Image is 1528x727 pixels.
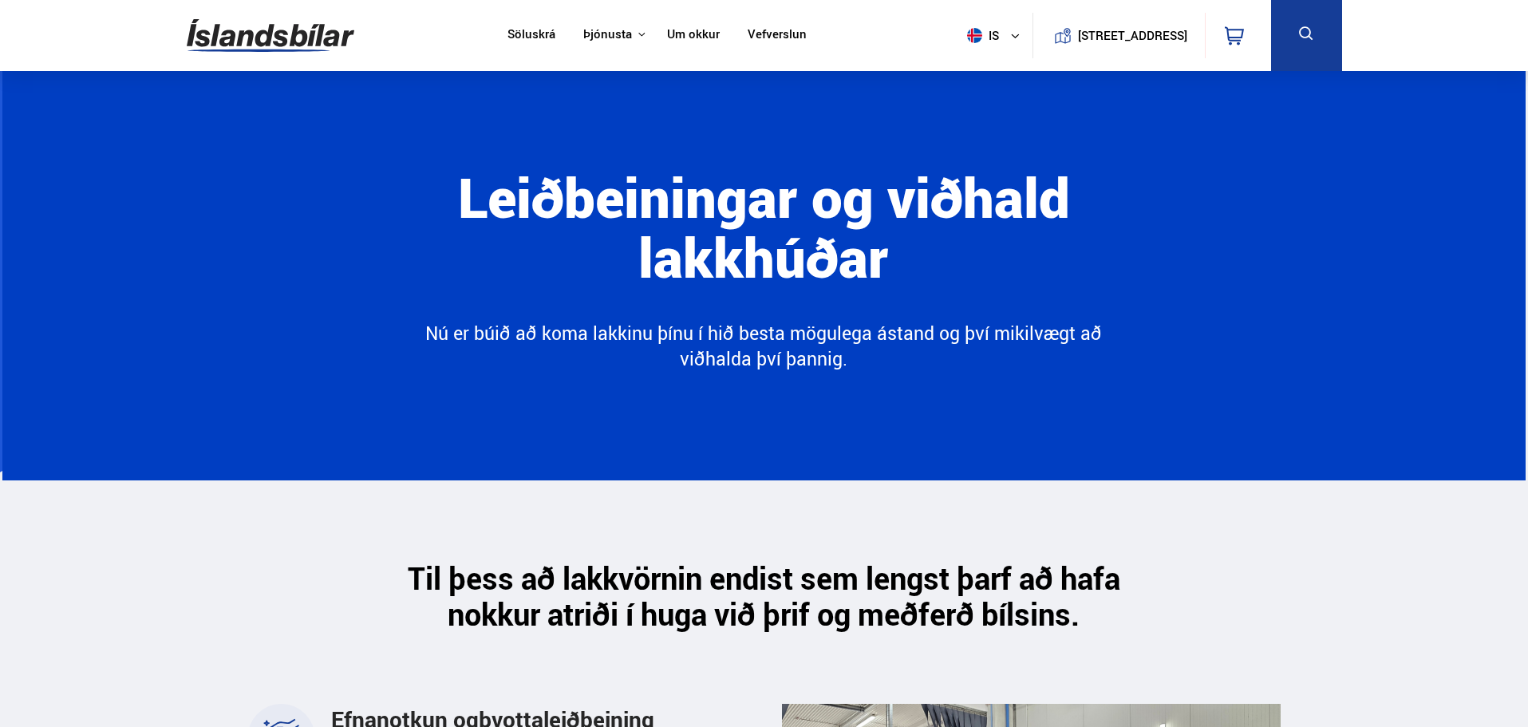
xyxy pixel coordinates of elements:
[13,6,61,54] button: Opna LiveChat spjallviðmót
[330,167,1197,321] h1: Leiðbeiningar og viðhald lakkhúðar
[961,28,1001,43] span: is
[187,10,354,61] img: G0Ugv5HjCgRt.svg
[967,28,982,43] img: svg+xml;base64,PHN2ZyB4bWxucz0iaHR0cDovL3d3dy53My5vcmcvMjAwMC9zdmciIHdpZHRoPSI1MTIiIGhlaWdodD0iNT...
[667,27,720,44] a: Um okkur
[507,27,555,44] a: Söluskrá
[360,560,1168,632] h2: Til þess að lakkvörnin endist sem lengst þarf að hafa nokkur atriði í huga við þrif og meðferð bí...
[748,27,807,44] a: Vefverslun
[1084,29,1182,42] button: [STREET_ADDRESS]
[961,12,1032,59] button: is
[417,321,1111,371] p: Nú er búið að koma lakkinu þínu í hið besta mögulega ástand og því mikilvægt að viðhalda því þannig.
[583,27,632,42] button: Þjónusta
[1041,13,1196,58] a: [STREET_ADDRESS]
